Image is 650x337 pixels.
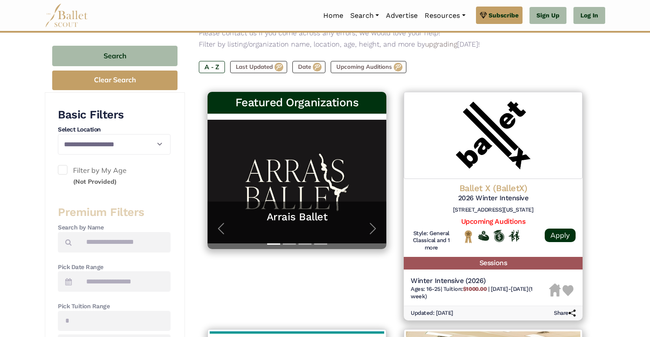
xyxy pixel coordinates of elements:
a: Subscribe [476,7,523,24]
h4: Pick Date Range [58,263,171,272]
h6: Updated: [DATE] [411,310,453,317]
h4: Ballet X (BalletX) [411,182,576,194]
button: Slide 2 [283,239,296,249]
button: Slide 4 [314,239,327,249]
h6: | | [411,286,549,300]
label: Date [292,61,325,73]
img: Logo [404,92,583,179]
h4: Pick Tuition Range [58,302,171,311]
img: gem.svg [480,10,487,20]
img: In Person [509,230,519,241]
span: Ages: 16-25 [411,286,441,292]
a: upgrading [425,40,457,48]
a: Log In [573,7,605,24]
span: Subscribe [489,10,519,20]
a: Advertise [382,7,421,25]
h3: Premium Filters [58,205,171,220]
h4: Search by Name [58,223,171,232]
h5: Sessions [404,257,583,270]
button: Search [52,46,178,66]
h6: Style: General Classical and 1 more [411,230,452,252]
p: Please contact us if you come across any errors, we would love your help! [199,27,591,39]
img: Heart [563,285,573,296]
h5: Winter Intensive (2026) [411,276,549,286]
b: $1000.00 [463,286,486,292]
a: Search [347,7,382,25]
h3: Featured Organizations [214,95,379,110]
h3: Basic Filters [58,108,171,122]
a: Arrais Ballet [216,210,378,224]
h6: [STREET_ADDRESS][US_STATE] [411,206,576,214]
p: Filter by listing/organization name, location, age, height, and more by [DATE]! [199,39,591,50]
button: Slide 3 [298,239,312,249]
h6: Share [554,310,576,317]
a: Home [320,7,347,25]
span: [DATE]-[DATE] (1 week) [411,286,533,300]
label: Last Updated [230,61,287,73]
img: National [463,230,474,243]
input: Search by names... [79,232,171,253]
label: A - Z [199,61,225,73]
a: Resources [421,7,469,25]
button: Slide 1 [267,239,280,249]
small: (Not Provided) [73,178,117,185]
h5: 2026 Winter Intensive [411,194,576,203]
a: Apply [545,229,576,242]
label: Filter by My Age [58,165,171,187]
label: Upcoming Auditions [331,61,406,73]
img: Offers Scholarship [493,230,504,242]
img: Offers Financial Aid [478,231,489,240]
a: Upcoming Auditions [461,217,525,226]
img: Housing Unavailable [549,283,561,297]
span: Tuition: [443,286,488,292]
button: Clear Search [52,71,178,90]
a: Sign Up [529,7,566,24]
h4: Select Location [58,125,171,134]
